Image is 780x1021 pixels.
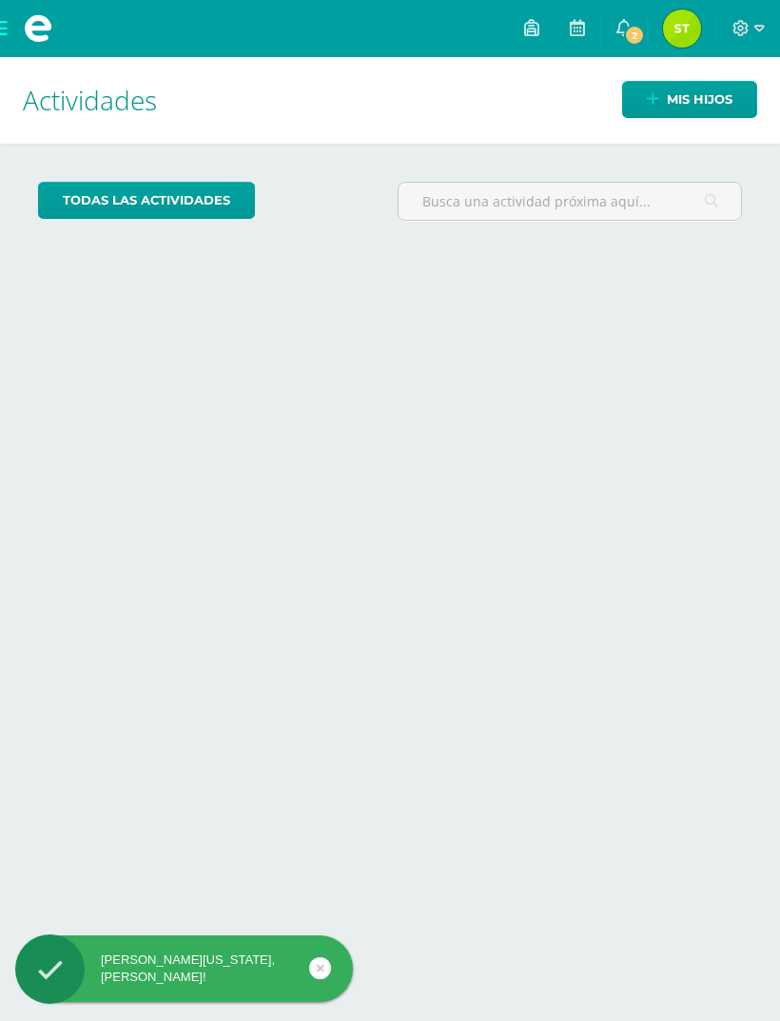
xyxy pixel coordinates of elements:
[23,57,757,144] h1: Actividades
[38,182,255,219] a: todas las Actividades
[624,25,645,46] span: 2
[622,81,757,118] a: Mis hijos
[667,82,732,117] span: Mis hijos
[399,183,741,220] input: Busca una actividad próxima aquí...
[663,10,701,48] img: 315a28338f5b1bb7d4173d5950f43a26.png
[15,952,353,986] div: [PERSON_NAME][US_STATE], [PERSON_NAME]!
